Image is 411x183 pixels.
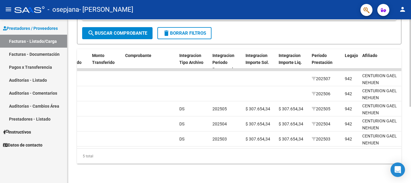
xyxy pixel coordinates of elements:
[279,137,303,141] span: $ 307.654,34
[212,137,227,141] span: 202503
[5,6,12,13] mat-icon: menu
[163,30,206,36] span: Borrar Filtros
[179,53,203,65] span: Integracion Tipo Archivo
[360,49,408,76] datatable-header-cell: Afiliado
[79,3,133,16] span: - [PERSON_NAME]
[246,121,270,126] span: $ 307.654,34
[342,49,360,76] datatable-header-cell: Legajo
[179,121,184,126] span: DS
[279,106,303,111] span: $ 307.654,34
[345,136,352,143] div: 942
[179,106,184,111] span: DS
[3,25,58,32] span: Prestadores / Proveedores
[362,87,406,108] div: CENTURION GAEL NEHUEN 20526141912
[312,106,330,111] span: 202505
[123,49,177,76] datatable-header-cell: Comprobante
[246,106,270,111] span: $ 307.654,34
[163,30,170,37] mat-icon: delete
[362,72,406,93] div: CENTURION GAEL NEHUEN 20526141912
[399,6,406,13] mat-icon: person
[157,27,212,39] button: Borrar Filtros
[345,90,352,97] div: 942
[345,121,352,128] div: 942
[312,137,330,141] span: 202503
[177,49,210,76] datatable-header-cell: Integracion Tipo Archivo
[92,53,115,65] span: Monto Transferido
[88,30,95,37] mat-icon: search
[3,129,31,135] span: Instructivos
[82,27,153,39] button: Buscar Comprobante
[212,106,227,111] span: 202505
[243,49,276,76] datatable-header-cell: Integracion Importe Sol.
[212,121,227,126] span: 202504
[90,49,123,76] datatable-header-cell: Monto Transferido
[212,53,238,72] span: Integracion Periodo Presentacion
[125,53,151,58] span: Comprobante
[391,162,405,177] div: Open Intercom Messenger
[77,149,401,164] div: 5 total
[362,53,377,58] span: Afiliado
[246,137,270,141] span: $ 307.654,34
[312,121,330,126] span: 202504
[88,30,147,36] span: Buscar Comprobante
[362,118,406,138] div: CENTURION GAEL NEHUEN 20526141912
[362,103,406,123] div: CENTURION GAEL NEHUEN 20526141912
[312,91,330,96] span: 202506
[362,133,406,153] div: CENTURION GAEL NEHUEN 20526141912
[179,137,184,141] span: DS
[345,53,358,58] span: Legajo
[210,49,243,76] datatable-header-cell: Integracion Periodo Presentacion
[48,3,79,16] span: - osepjana
[312,53,332,65] span: Período Prestación
[345,75,352,82] div: 942
[309,49,342,76] datatable-header-cell: Período Prestación
[279,53,302,65] span: Integracion Importe Liq.
[276,49,309,76] datatable-header-cell: Integracion Importe Liq.
[345,106,352,112] div: 942
[3,142,42,148] span: Datos de contacto
[312,76,330,81] span: 202507
[279,121,303,126] span: $ 307.654,34
[246,53,269,65] span: Integracion Importe Sol.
